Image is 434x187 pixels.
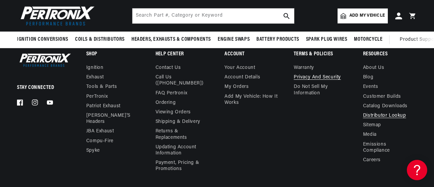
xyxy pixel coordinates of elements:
a: Tools & Parts [86,82,117,92]
a: Shipping & Delivery [156,117,200,127]
span: Engine Swaps [218,36,250,43]
a: My orders [224,82,249,92]
a: Compu-Fire [86,136,113,146]
a: Customer Builds [363,92,401,101]
a: About Us [363,65,384,73]
a: Emissions compliance [363,140,412,155]
a: PerTronix [86,92,108,101]
a: Sitemap [363,120,381,130]
a: Warranty [294,65,314,73]
a: Patriot Exhaust [86,101,121,111]
a: Viewing Orders [156,108,191,117]
a: Ordering [156,98,176,108]
a: Account details [224,73,260,82]
a: Call Us ([PHONE_NUMBER]) [156,73,204,88]
span: Motorcycle [354,36,382,43]
span: Spark Plug Wires [306,36,347,43]
a: Distributor Lookup [363,111,406,120]
a: Payment, Pricing & Promotions [156,158,210,174]
a: Privacy and Security [294,73,341,82]
summary: Spark Plug Wires [303,32,351,48]
a: JBA Exhaust [86,127,114,136]
span: Battery Products [256,36,299,43]
a: Exhaust [86,73,104,82]
a: Catalog Downloads [363,101,408,111]
a: Ignition [86,65,104,73]
a: Careers [363,155,381,165]
a: Events [363,82,378,92]
summary: Coils & Distributors [72,32,128,48]
span: Add my vehicle [349,13,385,19]
a: Add My Vehicle: How It Works [224,92,278,108]
a: [PERSON_NAME]'s Headers [86,111,135,127]
summary: Motorcycle [350,32,386,48]
p: Stay Connected [17,84,64,91]
a: Media [363,130,377,139]
summary: Ignition Conversions [17,32,72,48]
a: Do not sell my information [294,82,348,98]
span: Coils & Distributors [75,36,125,43]
img: Pertronix [17,4,95,27]
a: Spyke [86,146,100,155]
img: Pertronix [17,52,71,68]
a: Contact us [156,65,181,73]
button: search button [279,8,294,23]
span: Ignition Conversions [17,36,68,43]
a: Blog [363,73,373,82]
a: FAQ Pertronix [156,89,187,98]
summary: Engine Swaps [214,32,253,48]
input: Search Part #, Category or Keyword [132,8,294,23]
summary: Battery Products [253,32,303,48]
a: Your account [224,65,255,73]
a: Add my vehicle [338,8,388,23]
span: Headers, Exhausts & Components [131,36,211,43]
a: Updating Account Information [156,143,204,158]
summary: Headers, Exhausts & Components [128,32,214,48]
a: Returns & Replacements [156,127,204,142]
